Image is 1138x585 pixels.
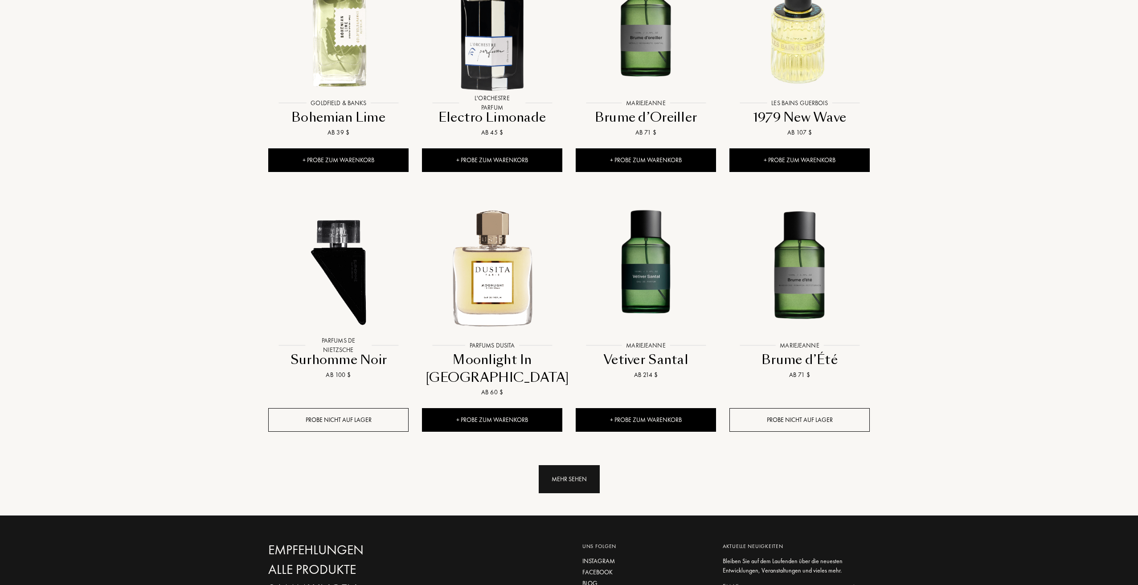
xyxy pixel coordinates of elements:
div: Probe nicht auf Lager [729,408,870,432]
div: Probe nicht auf Lager [268,408,409,432]
div: Mehr sehen [539,465,600,493]
a: Brume d’Été MarieJeanneMarieJeanneBrume d’ÉtéAb 71 $ [729,188,870,391]
div: + Probe zum Warenkorb [576,148,716,172]
div: + Probe zum Warenkorb [422,408,562,432]
div: Uns folgen [582,542,709,550]
div: Ab 60 $ [426,388,559,397]
img: Surhomme Noir Parfums de Nietzsche [269,197,408,336]
div: Ab 100 $ [272,370,405,380]
a: Instagram [582,556,709,566]
div: Aktuelle Neuigkeiten [723,542,863,550]
div: Ab 107 $ [733,128,866,137]
a: Empfehlungen [268,542,460,558]
a: Vetiver Santal MarieJeanneMarieJeanneVetiver SantalAb 214 $ [576,188,716,391]
a: Surhomme Noir Parfums de NietzscheParfums de NietzscheSurhomme NoirAb 100 $ [268,188,409,391]
img: Brume d’Été MarieJeanne [730,197,869,336]
div: + Probe zum Warenkorb [729,148,870,172]
div: Ab 39 $ [272,128,405,137]
div: Ab 71 $ [733,370,866,380]
img: Vetiver Santal MarieJeanne [577,197,715,336]
a: Facebook [582,568,709,577]
div: Ab 71 $ [579,128,712,137]
div: + Probe zum Warenkorb [422,148,562,172]
div: Ab 214 $ [579,370,712,380]
div: Ab 45 $ [426,128,559,137]
div: Bleiben Sie auf dem Laufenden über die neuesten Entwicklungen, Veranstaltungen und vieles mehr. [723,556,863,575]
div: + Probe zum Warenkorb [576,408,716,432]
a: Moonlight In Chiangmai Parfums DusitaParfums DusitaMoonlight In [GEOGRAPHIC_DATA]Ab 60 $ [422,188,562,408]
div: + Probe zum Warenkorb [268,148,409,172]
div: Moonlight In [GEOGRAPHIC_DATA] [426,351,559,386]
a: Alle Produkte [268,562,460,577]
img: Moonlight In Chiangmai Parfums Dusita [423,197,561,336]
